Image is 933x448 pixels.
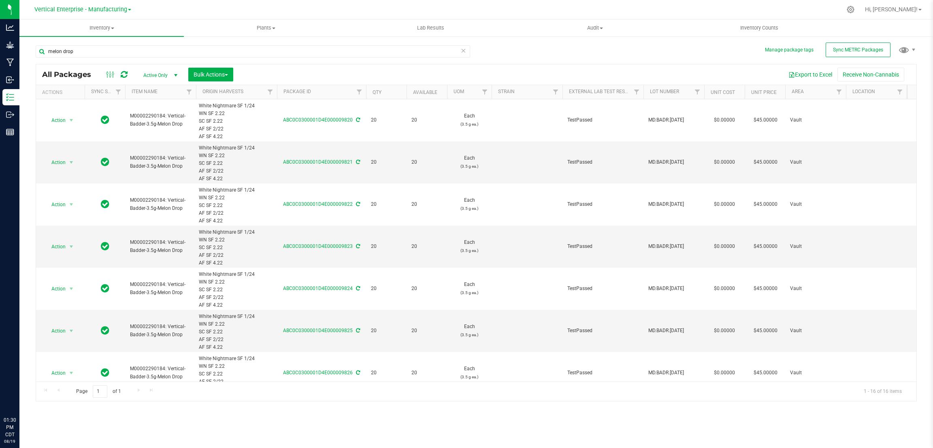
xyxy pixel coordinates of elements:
div: AF SF 2/22 [199,252,275,259]
a: Inventory [19,19,184,36]
span: Vault [790,116,841,124]
span: TestPassed [567,369,639,377]
span: 20 [371,158,402,166]
span: Action [44,367,66,379]
span: 20 [371,285,402,292]
div: AF SF 2/22 [199,167,275,175]
div: WN SF 2.22 [199,152,275,160]
inline-svg: Grow [6,41,14,49]
span: Sync from Compliance System [355,201,360,207]
span: Each [452,196,487,212]
td: $0.00000 [704,141,745,183]
div: Manage settings [846,6,856,13]
span: Each [452,239,487,254]
span: In Sync [101,241,109,252]
a: Filter [478,85,492,99]
inline-svg: Reports [6,128,14,136]
div: SC SF 2.22 [199,160,275,167]
a: ABC0C0300001D4E000009820 [283,117,353,123]
a: Filter [893,85,907,99]
span: M00002290184: Vertical-Badder-3.5g-Melon Drop [130,323,191,338]
div: White Nightmare SF 1/24 [199,144,275,152]
span: 20 [411,243,442,250]
span: select [66,199,77,210]
span: Each [452,323,487,338]
span: 20 [371,116,402,124]
div: WN SF 2.22 [199,110,275,117]
button: Receive Non-Cannabis [837,68,904,81]
span: MD.BADR.[DATE] [648,369,699,377]
div: WN SF 2.22 [199,320,275,328]
p: (3.5 g ea.) [452,373,487,381]
span: $45.00000 [750,198,782,210]
span: Each [452,365,487,380]
span: 20 [371,201,402,208]
span: Vault [790,243,841,250]
div: SC SF 2.22 [199,286,275,294]
span: 20 [371,327,402,335]
a: Unit Cost [711,90,735,95]
span: $45.00000 [750,114,782,126]
button: Sync METRC Packages [826,43,890,57]
p: (3.5 g ea.) [452,331,487,339]
div: AF SF 2/22 [199,125,275,133]
span: TestPassed [567,158,639,166]
span: Clear [460,45,466,56]
p: 08/19 [4,438,16,444]
span: All Packages [42,70,99,79]
span: 20 [371,243,402,250]
a: Filter [833,85,846,99]
span: 20 [411,327,442,335]
div: WN SF 2.22 [199,194,275,202]
span: Vault [790,327,841,335]
div: White Nightmare SF 1/24 [199,313,275,320]
span: Sync from Compliance System [355,370,360,375]
span: 20 [411,158,442,166]
span: Sync from Compliance System [355,286,360,291]
div: AF SF 4.22 [199,133,275,141]
span: Action [44,241,66,252]
inline-svg: Inbound [6,76,14,84]
a: Lab Results [348,19,513,36]
span: Inventory Counts [729,24,789,32]
a: Filter [691,85,704,99]
span: In Sync [101,325,109,336]
button: Bulk Actions [188,68,233,81]
div: SC SF 2.22 [199,370,275,378]
p: (3.5 g ea.) [452,247,487,254]
div: AF SF 4.22 [199,343,275,351]
span: 20 [411,369,442,377]
span: $45.00000 [750,283,782,294]
span: select [66,367,77,379]
span: MD.BADR.[DATE] [648,116,699,124]
a: UOM [454,89,464,94]
span: select [66,115,77,126]
a: Audit [513,19,677,36]
div: SC SF 2.22 [199,328,275,336]
a: External Lab Test Result [569,89,633,94]
p: (3.5 g ea.) [452,289,487,297]
span: Vault [790,285,841,292]
span: Inventory [19,24,184,32]
a: Strain [498,89,515,94]
span: TestPassed [567,201,639,208]
span: M00002290184: Vertical-Badder-3.5g-Melon Drop [130,365,191,380]
span: Vault [790,158,841,166]
span: Hi, [PERSON_NAME]! [865,6,918,13]
div: AF SF 2/22 [199,294,275,301]
div: WN SF 2.22 [199,278,275,286]
div: SC SF 2.22 [199,244,275,252]
inline-svg: Inventory [6,93,14,101]
a: ABC0C0300001D4E000009823 [283,243,353,249]
inline-svg: Analytics [6,23,14,32]
p: (3.5 g ea.) [452,205,487,212]
span: 20 [371,369,402,377]
span: Each [452,112,487,128]
a: Location [852,89,875,94]
div: SC SF 2.22 [199,117,275,125]
span: In Sync [101,198,109,210]
div: AF SF 2/22 [199,378,275,386]
span: M00002290184: Vertical-Badder-3.5g-Melon Drop [130,154,191,170]
span: Each [452,154,487,170]
div: White Nightmare SF 1/24 [199,271,275,278]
